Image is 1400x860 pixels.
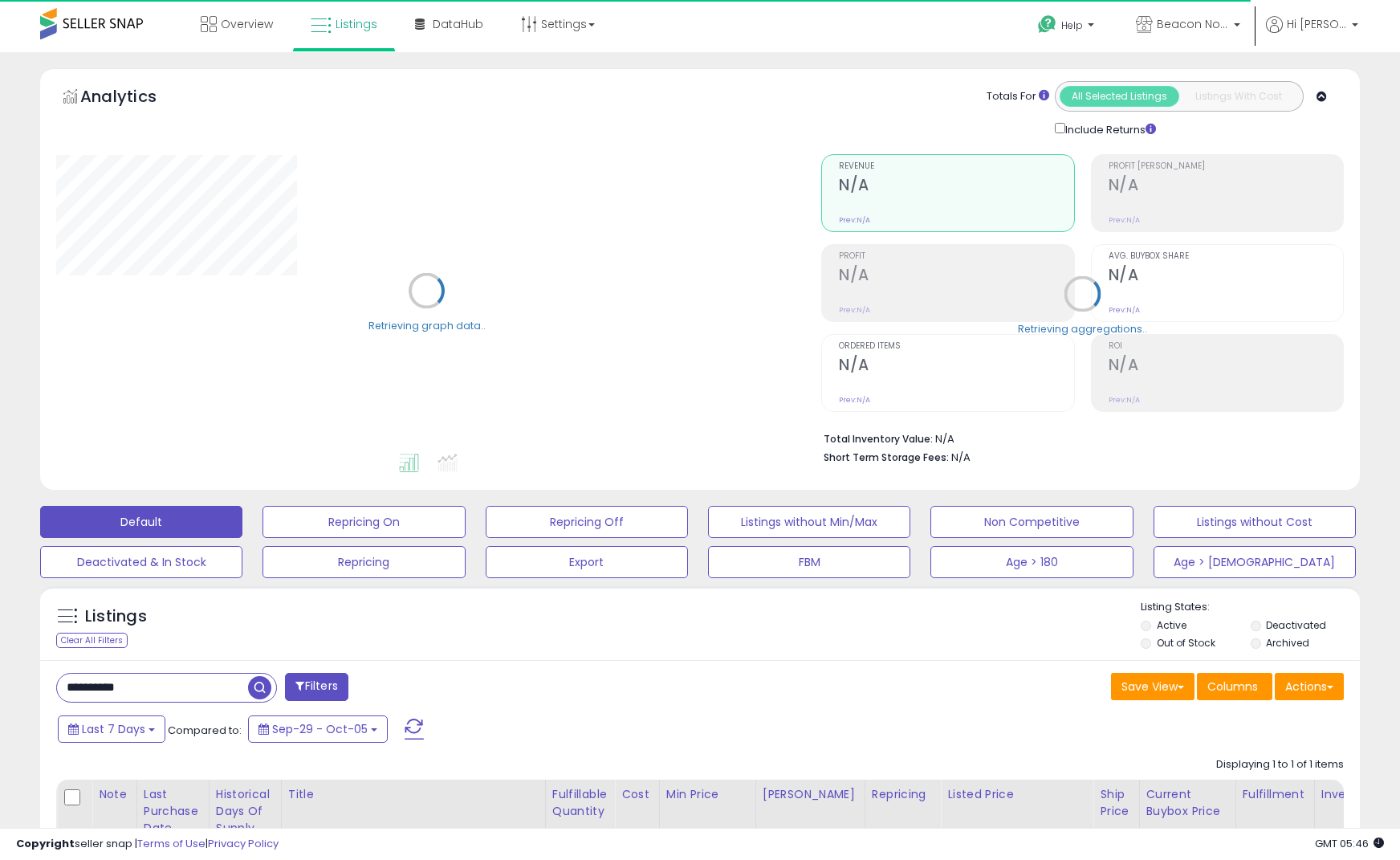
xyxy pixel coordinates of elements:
[40,546,242,578] button: Deactivated & In Stock
[1025,2,1110,52] a: Help
[1157,636,1215,650] label: Out of Stock
[666,786,749,803] div: Min Price
[1243,786,1308,803] div: Fulfillment
[368,318,486,332] div: Retrieving graph data..
[285,673,348,701] button: Filters
[1037,14,1057,35] i: Get Help
[144,786,202,854] div: Last Purchase Date (GMT)
[987,89,1049,104] div: Totals For
[1111,673,1194,700] button: Save View
[56,633,128,648] div: Clear All Filters
[336,16,377,32] span: Listings
[208,836,279,851] a: Privacy Policy
[1275,673,1344,700] button: Actions
[1043,120,1175,138] div: Include Returns
[1146,786,1229,820] div: Current Buybox Price
[1207,679,1258,695] span: Columns
[262,506,465,538] button: Repricing On
[708,546,910,578] button: FBM
[1216,757,1344,772] div: Displaying 1 to 1 of 1 items
[930,546,1133,578] button: Age > 180
[1266,16,1358,52] a: Hi [PERSON_NAME]
[1157,16,1229,32] span: Beacon North
[16,837,279,852] div: seller snap | |
[288,786,539,803] div: Title
[1157,618,1186,632] label: Active
[1154,506,1356,538] button: Listings without Cost
[1154,546,1356,578] button: Age > [DEMOGRAPHIC_DATA]
[58,715,165,743] button: Last 7 Days
[1315,836,1384,851] span: 2025-10-13 05:46 GMT
[137,836,206,851] a: Terms of Use
[552,786,608,820] div: Fulfillable Quantity
[85,605,147,628] h5: Listings
[216,786,275,837] div: Historical Days Of Supply
[168,723,242,738] span: Compared to:
[486,506,688,538] button: Repricing Off
[40,506,242,538] button: Default
[248,715,388,743] button: Sep-29 - Oct-05
[1266,636,1309,650] label: Archived
[433,16,483,32] span: DataHub
[262,546,465,578] button: Repricing
[763,786,858,803] div: [PERSON_NAME]
[1061,18,1083,32] span: Help
[947,786,1086,803] div: Listed Price
[1287,16,1347,32] span: Hi [PERSON_NAME]
[1100,786,1132,820] div: Ship Price
[621,786,653,803] div: Cost
[486,546,688,578] button: Export
[80,85,188,112] h5: Analytics
[1141,600,1360,615] p: Listing States:
[272,721,368,737] span: Sep-29 - Oct-05
[1178,86,1298,107] button: Listings With Cost
[1060,86,1179,107] button: All Selected Listings
[1266,618,1326,632] label: Deactivated
[16,836,75,851] strong: Copyright
[1197,673,1272,700] button: Columns
[708,506,910,538] button: Listings without Min/Max
[99,786,130,803] div: Note
[872,786,934,803] div: Repricing
[221,16,273,32] span: Overview
[930,506,1133,538] button: Non Competitive
[82,721,145,737] span: Last 7 Days
[1018,321,1147,336] div: Retrieving aggregations..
